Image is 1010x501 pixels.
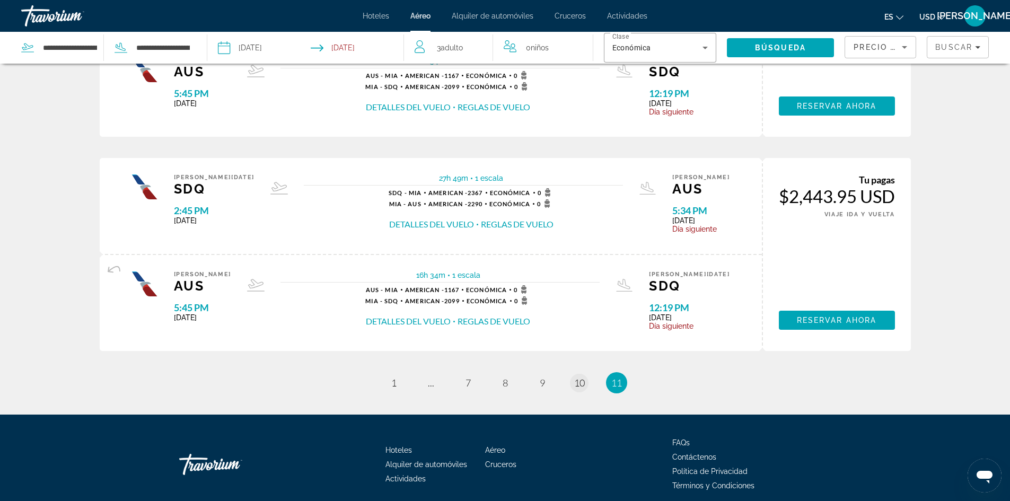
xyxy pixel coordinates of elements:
button: Travelers: 3 adults, 0 children [404,32,593,64]
span: 12:19 PM [649,87,730,99]
a: Cruceros [485,460,516,469]
span: Precio más bajo [854,43,936,51]
span: American - [405,286,444,293]
button: Change currency [919,9,945,24]
span: 0 [538,188,554,197]
span: Reservar ahora [797,316,876,324]
span: 0 [514,71,530,80]
span: SDQ - MIA [389,189,421,196]
nav: Pagination [100,372,911,393]
span: 0 [514,82,531,91]
button: Select depart date [218,32,262,64]
button: Reglas de vuelo [458,101,530,113]
span: 5:45 PM [174,302,231,313]
button: Detalles del vuelo [366,101,451,113]
button: Reglas de vuelo [458,315,530,327]
span: [PERSON_NAME][DATE] [174,174,254,181]
a: Actividades [385,474,426,483]
span: 2367 [428,189,482,196]
a: Alquiler de automóviles [452,12,533,20]
span: 0 [514,285,530,294]
span: Económica [489,200,530,207]
span: VIAJE IDA Y VUELTA [824,211,895,218]
span: Económica [467,83,507,90]
span: AUS [174,64,231,80]
a: FAQs [672,438,690,447]
a: Cruceros [555,12,586,20]
span: 1 [391,377,397,389]
span: 11 [611,377,622,389]
span: 2099 [405,83,459,90]
span: AUS [672,181,730,197]
span: 2099 [405,297,459,304]
a: Travorium [21,2,127,30]
span: 27h 49m [439,174,468,182]
span: Buscar [935,43,972,51]
span: [DATE] [649,99,730,108]
span: American - [428,200,468,207]
span: 12:19 PM [649,302,730,313]
span: es [884,13,893,21]
span: [DATE] [174,313,231,322]
span: 8 [503,377,508,389]
span: [DATE] [649,313,730,322]
span: Niños [531,43,549,52]
span: [PERSON_NAME][DATE] [649,271,730,278]
span: Económica [467,297,507,304]
a: Go Home [179,449,285,480]
div: $2,443.95 USD [779,186,895,207]
span: SDQ [649,278,730,294]
div: Tu pagas [779,174,895,186]
a: Contáctenos [672,453,716,461]
span: Día siguiente [649,322,730,330]
button: User Menu [961,5,989,27]
span: 2:45 PM [174,205,254,216]
span: 1167 [405,72,459,79]
span: ... [428,377,434,389]
span: 16h 34m [416,271,445,279]
span: Económica [466,72,507,79]
span: AUS [174,278,231,294]
span: Reservar ahora [797,102,876,110]
span: USD [919,13,935,21]
span: Búsqueda [755,43,806,52]
span: Día siguiente [672,225,730,233]
span: 5:34 PM [672,205,730,216]
button: Reservar ahora [779,311,895,330]
span: AUS - MIA [366,286,398,293]
a: Actividades [607,12,647,20]
button: Select return date [311,32,355,64]
span: Adulto [441,43,463,52]
span: [DATE] [174,216,254,225]
span: 7 [466,377,471,389]
span: [DATE] [174,99,231,108]
span: [PERSON_NAME] [672,174,730,181]
span: 9 [540,377,545,389]
a: Política de Privacidad [672,467,748,476]
span: 10 [574,377,585,389]
mat-select: Sort by [854,41,907,54]
span: MIA - AUS [389,200,421,207]
img: Airline logo [131,271,158,297]
span: MIA - SDQ [365,83,398,90]
a: Hoteles [363,12,389,20]
span: MIA - SDQ [365,297,398,304]
img: Airline logo [131,174,158,200]
span: American - [405,297,444,304]
span: 1 escala [452,271,480,279]
a: Aéreo [485,446,505,454]
button: Reglas de vuelo [481,218,554,230]
span: [DATE] [672,216,730,225]
span: 0 [537,199,554,208]
button: Detalles del vuelo [366,315,451,327]
span: Económica [490,189,531,196]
